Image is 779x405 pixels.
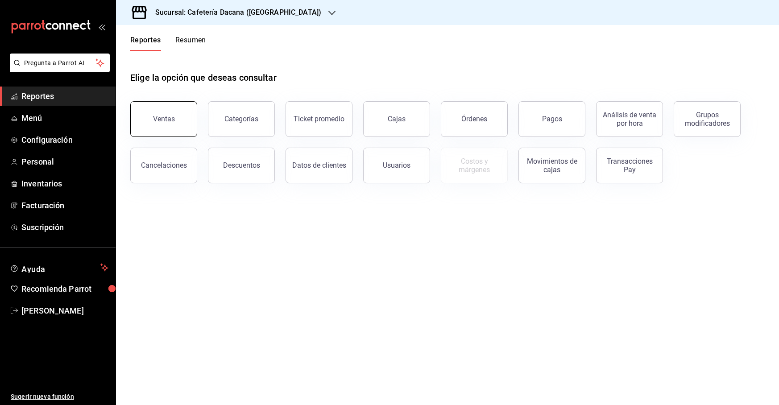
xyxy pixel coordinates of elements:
[602,157,657,174] div: Transacciones Pay
[208,101,275,137] button: Categorías
[674,101,741,137] button: Grupos modificadores
[596,101,663,137] button: Análisis de venta por hora
[21,199,108,211] span: Facturación
[21,283,108,295] span: Recomienda Parrot
[21,134,108,146] span: Configuración
[524,157,580,174] div: Movimientos de cajas
[141,161,187,169] div: Cancelaciones
[6,65,110,74] a: Pregunta a Parrot AI
[24,58,96,68] span: Pregunta a Parrot AI
[388,114,406,124] div: Cajas
[130,36,206,51] div: navigation tabs
[441,148,508,183] button: Contrata inventarios para ver este reporte
[21,221,108,233] span: Suscripción
[130,71,277,84] h1: Elige la opción que deseas consultar
[98,23,105,30] button: open_drawer_menu
[21,112,108,124] span: Menú
[130,101,197,137] button: Ventas
[148,7,321,18] h3: Sucursal: Cafetería Dacana ([GEOGRAPHIC_DATA])
[153,115,175,123] div: Ventas
[11,392,108,401] span: Sugerir nueva función
[294,115,344,123] div: Ticket promedio
[130,148,197,183] button: Cancelaciones
[383,161,410,169] div: Usuarios
[21,305,108,317] span: [PERSON_NAME]
[286,148,352,183] button: Datos de clientes
[224,115,258,123] div: Categorías
[10,54,110,72] button: Pregunta a Parrot AI
[518,101,585,137] button: Pagos
[21,156,108,168] span: Personal
[286,101,352,137] button: Ticket promedio
[542,115,562,123] div: Pagos
[596,148,663,183] button: Transacciones Pay
[680,111,735,128] div: Grupos modificadores
[21,90,108,102] span: Reportes
[363,101,430,137] a: Cajas
[461,115,487,123] div: Órdenes
[208,148,275,183] button: Descuentos
[21,178,108,190] span: Inventarios
[363,148,430,183] button: Usuarios
[441,101,508,137] button: Órdenes
[175,36,206,51] button: Resumen
[518,148,585,183] button: Movimientos de cajas
[21,262,97,273] span: Ayuda
[292,161,346,169] div: Datos de clientes
[602,111,657,128] div: Análisis de venta por hora
[447,157,502,174] div: Costos y márgenes
[130,36,161,51] button: Reportes
[223,161,260,169] div: Descuentos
